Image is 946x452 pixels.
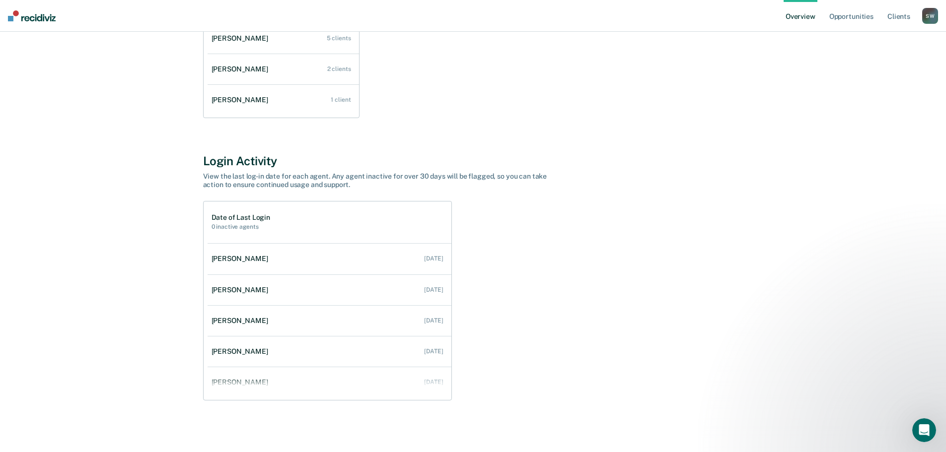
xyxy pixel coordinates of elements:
div: [PERSON_NAME] [212,96,272,104]
div: 1 client [331,96,351,103]
div: [PERSON_NAME] [212,378,272,387]
a: [PERSON_NAME] [DATE] [208,307,451,335]
h2: 0 inactive agents [212,223,270,230]
a: [PERSON_NAME] 5 clients [208,24,359,53]
a: [PERSON_NAME] [DATE] [208,276,451,304]
div: 5 clients [327,35,351,42]
div: [DATE] [424,379,443,386]
div: [PERSON_NAME] [212,286,272,294]
div: [PERSON_NAME] [212,347,272,356]
div: [PERSON_NAME] [212,65,272,73]
div: S W [922,8,938,24]
div: [DATE] [424,286,443,293]
div: [PERSON_NAME] [212,34,272,43]
img: Recidiviz [8,10,56,21]
a: [PERSON_NAME] [DATE] [208,337,451,366]
div: [PERSON_NAME] [212,317,272,325]
a: [PERSON_NAME] [DATE] [208,368,451,396]
a: [PERSON_NAME] [DATE] [208,245,451,273]
a: [PERSON_NAME] 1 client [208,86,359,114]
a: [PERSON_NAME] 2 clients [208,55,359,83]
div: [DATE] [424,348,443,355]
iframe: Intercom live chat [912,418,936,442]
div: 2 clients [327,65,351,72]
button: SW [922,8,938,24]
div: [DATE] [424,317,443,324]
div: View the last log-in date for each agent. Any agent inactive for over 30 days will be flagged, so... [203,172,551,189]
h1: Date of Last Login [212,213,270,222]
div: Login Activity [203,154,743,168]
div: [DATE] [424,255,443,262]
div: [PERSON_NAME] [212,255,272,263]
